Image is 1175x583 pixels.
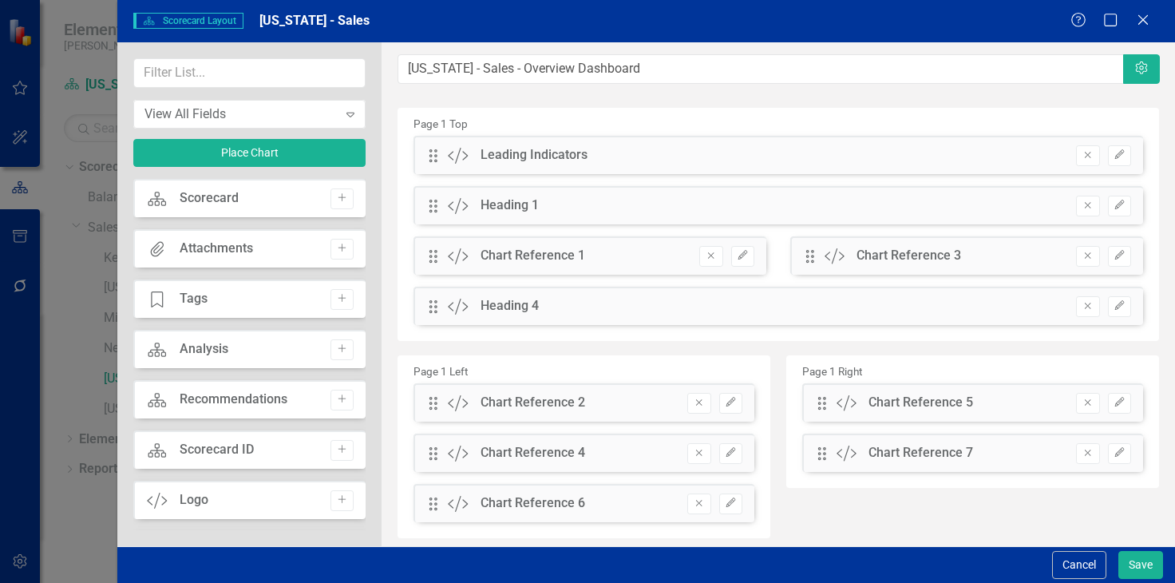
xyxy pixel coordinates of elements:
div: Heading 1 [481,196,539,215]
div: Chart Reference 2 [481,394,585,412]
div: Analysis [180,340,228,359]
input: Filter List... [133,58,366,88]
div: Chart Reference 6 [481,494,585,513]
div: Chart Reference 5 [868,394,973,412]
div: Recommendations [180,391,287,409]
small: Page 1 Right [802,365,862,378]
div: Heading 4 [481,297,539,315]
span: Scorecard Layout [133,13,243,29]
div: Logo [180,491,208,510]
div: View All Fields [144,105,338,123]
div: Tags [180,290,208,308]
small: Page 1 Top [413,117,468,130]
input: Layout Name [398,54,1124,84]
div: Attachments [180,240,253,258]
span: [US_STATE] - Sales [259,13,370,28]
small: Page 1 Left [413,365,468,378]
button: Save [1118,551,1163,579]
div: Scorecard [180,189,239,208]
div: Chart Reference 4 [481,444,585,462]
div: Chart Reference 1 [481,247,585,265]
div: Scorecard ID [180,441,254,459]
div: Leading Indicators [481,146,587,165]
button: Cancel [1052,551,1106,579]
button: Place Chart [133,139,366,167]
div: Chart Reference 3 [857,247,961,265]
div: Chart Reference 7 [868,444,973,462]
